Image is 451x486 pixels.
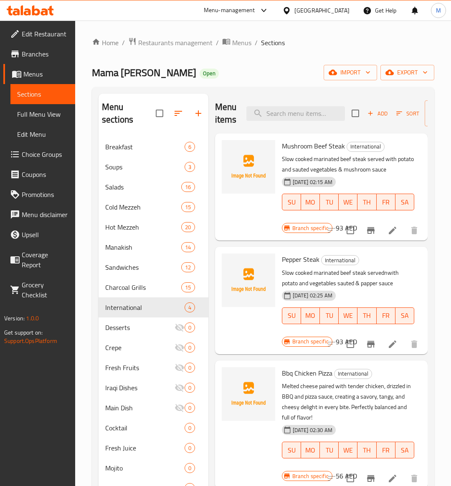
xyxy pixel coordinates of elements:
a: Choice Groups [3,144,75,164]
div: Crepe [105,343,175,353]
span: Menu disclaimer [22,210,68,220]
span: M [436,6,441,15]
div: Hot Mezzeh20 [99,217,208,237]
span: WE [342,310,354,322]
button: Add [364,107,391,120]
h2: Menu sections [102,101,156,126]
a: Coverage Report [3,245,75,275]
div: items [181,282,195,292]
span: Branch specific [289,472,332,480]
span: SU [286,310,298,322]
span: 15 [182,284,194,292]
span: Open [200,70,219,77]
button: SA [395,307,414,324]
span: Main Dish [105,403,175,413]
button: TU [320,194,339,210]
span: International [334,369,372,379]
span: Sections [17,89,68,99]
div: items [185,142,195,152]
span: 0 [185,344,195,352]
span: WE [342,196,354,208]
span: Desserts [105,322,175,333]
span: Select all sections [151,105,168,122]
a: Menus [222,37,251,48]
span: Charcoal Grills [105,282,181,292]
span: Add item [364,107,391,120]
span: Get support on: [4,327,43,338]
div: Salads16 [99,177,208,197]
span: SA [399,444,411,456]
div: Manakish14 [99,237,208,257]
p: Slow cooked marinated beef steak servednwith potato and vegetables sauted & papper sauce [282,268,414,289]
a: Upsell [3,225,75,245]
a: Coupons [3,164,75,184]
p: Melted cheese paired with tender chicken, drizzled in BBQ and pizza sauce, creating a savory, tan... [282,381,414,423]
a: Full Menu View [10,104,75,124]
span: Edit Menu [17,129,68,139]
span: Soups [105,162,185,172]
span: Coverage Report [22,250,68,270]
span: MO [304,444,317,456]
div: items [181,242,195,252]
div: items [185,423,195,433]
a: Sections [10,84,75,104]
button: import [324,65,377,80]
img: Bbq Chicken Pizza [222,367,275,421]
span: Fresh Juice [105,443,185,453]
span: Sandwiches [105,262,181,272]
div: Open [200,69,219,79]
span: MO [304,310,317,322]
span: Upsell [22,230,68,240]
div: items [185,463,195,473]
a: Edit Restaurant [3,24,75,44]
a: Edit menu item [388,473,398,483]
span: Add [366,109,389,118]
button: MO [301,307,320,324]
span: Mushroom Beef Steak [282,140,345,152]
span: International [322,256,359,265]
div: items [185,443,195,453]
a: Restaurants management [128,37,213,48]
input: search [246,106,345,121]
span: Mojito [105,463,185,473]
div: items [185,343,195,353]
span: [DATE] 02:30 AM [289,426,336,434]
span: Manakish [105,242,181,252]
svg: Inactive section [175,363,185,373]
span: Menus [23,69,68,79]
span: Promotions [22,189,68,200]
span: Branch specific [289,224,332,232]
div: Mojito0 [99,458,208,478]
button: delete [404,334,424,354]
span: Select section [347,105,364,122]
span: Menus [232,38,251,48]
svg: Inactive section [175,343,185,353]
span: 0 [185,404,195,412]
button: export [380,65,434,80]
svg: Inactive section [175,383,185,393]
span: Cold Mezzeh [105,202,181,212]
div: Iraqi Dishes0 [99,378,208,398]
span: export [387,67,428,78]
button: TH [357,194,376,210]
button: Branch-specific-item [361,220,381,240]
button: WE [339,442,357,458]
div: items [181,262,195,272]
span: SA [399,310,411,322]
span: FR [380,196,392,208]
nav: breadcrumb [92,37,434,48]
span: Coupons [22,169,68,179]
li: / [216,38,219,48]
span: 0 [185,464,195,472]
span: Fresh Fruits [105,363,175,373]
span: Breakfast [105,142,185,152]
div: Hot Mezzeh [105,222,181,232]
span: 0 [185,324,195,332]
span: Sort sections [168,103,188,123]
span: Edit Restaurant [22,29,68,39]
